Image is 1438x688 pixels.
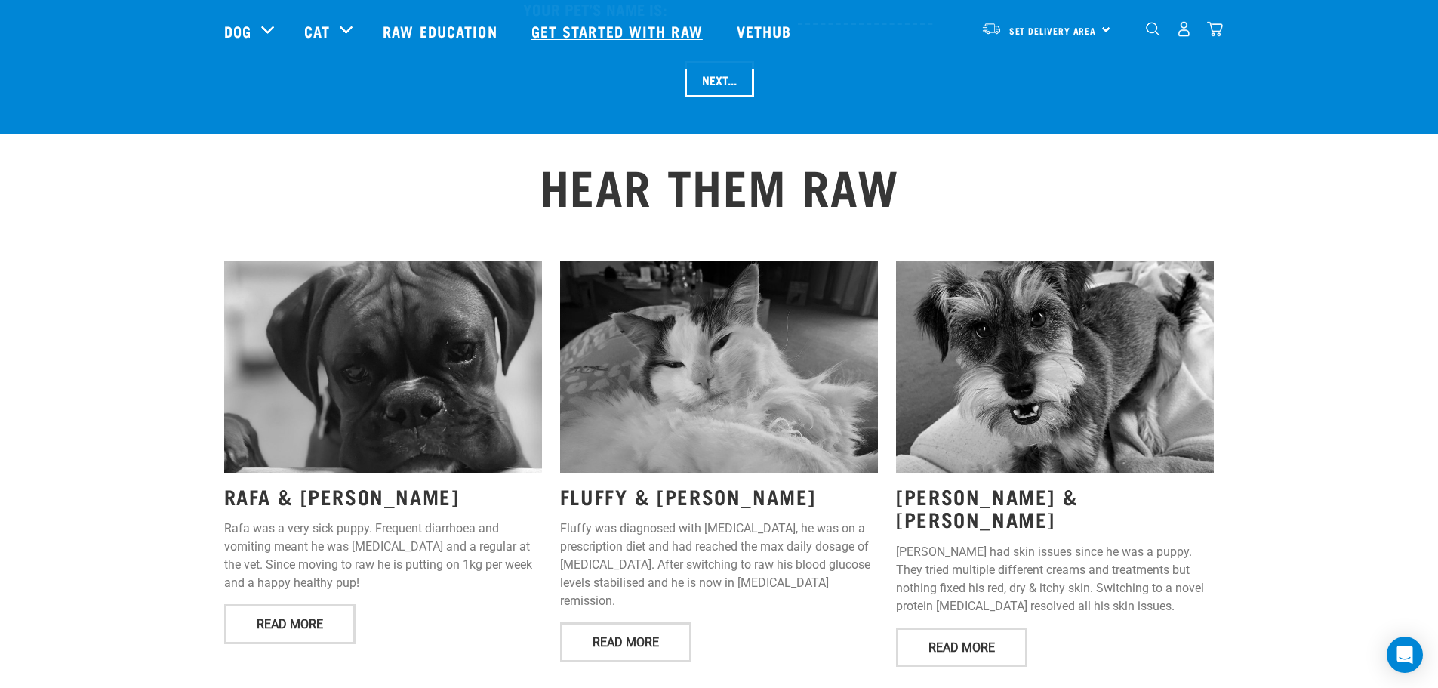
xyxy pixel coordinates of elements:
p: Fluffy was diagnosed with [MEDICAL_DATA], he was on a prescription diet and had reached the max d... [560,520,878,610]
p: Rafa was a very sick puppy. Frequent diarrhoea and vomiting meant he was [MEDICAL_DATA] and a reg... [224,520,542,592]
img: user.png [1176,21,1192,37]
input: Next... [685,61,754,97]
a: Dog [224,20,251,42]
img: RAW STORIES 1 1 [560,261,878,473]
a: Cat [304,20,330,42]
a: Read More [560,622,691,662]
p: [PERSON_NAME] had skin issues since he was a puppy. They tried multiple different creams and trea... [896,543,1214,615]
h3: RAFA & [PERSON_NAME] [224,485,542,508]
img: home-icon@2x.png [1207,21,1223,37]
h2: HEAR THEM RAW [224,158,1215,212]
img: home-icon-1@2x.png [1146,22,1160,36]
img: 269881260 444582443780960 8214543412923568303 n 1 1 [896,261,1214,473]
h3: FLUFFY & [PERSON_NAME] [560,485,878,508]
div: Open Intercom Messenger [1387,637,1423,673]
a: Vethub [722,1,811,61]
a: Read More [224,604,356,643]
a: Read More [896,628,1027,667]
img: RAW STORIES 18 1 [224,261,542,473]
span: Set Delivery Area [1009,28,1097,33]
a: Raw Education [368,1,516,61]
img: van-moving.png [981,22,1002,35]
h3: [PERSON_NAME] & [PERSON_NAME] [896,485,1214,531]
a: Get started with Raw [516,1,722,61]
